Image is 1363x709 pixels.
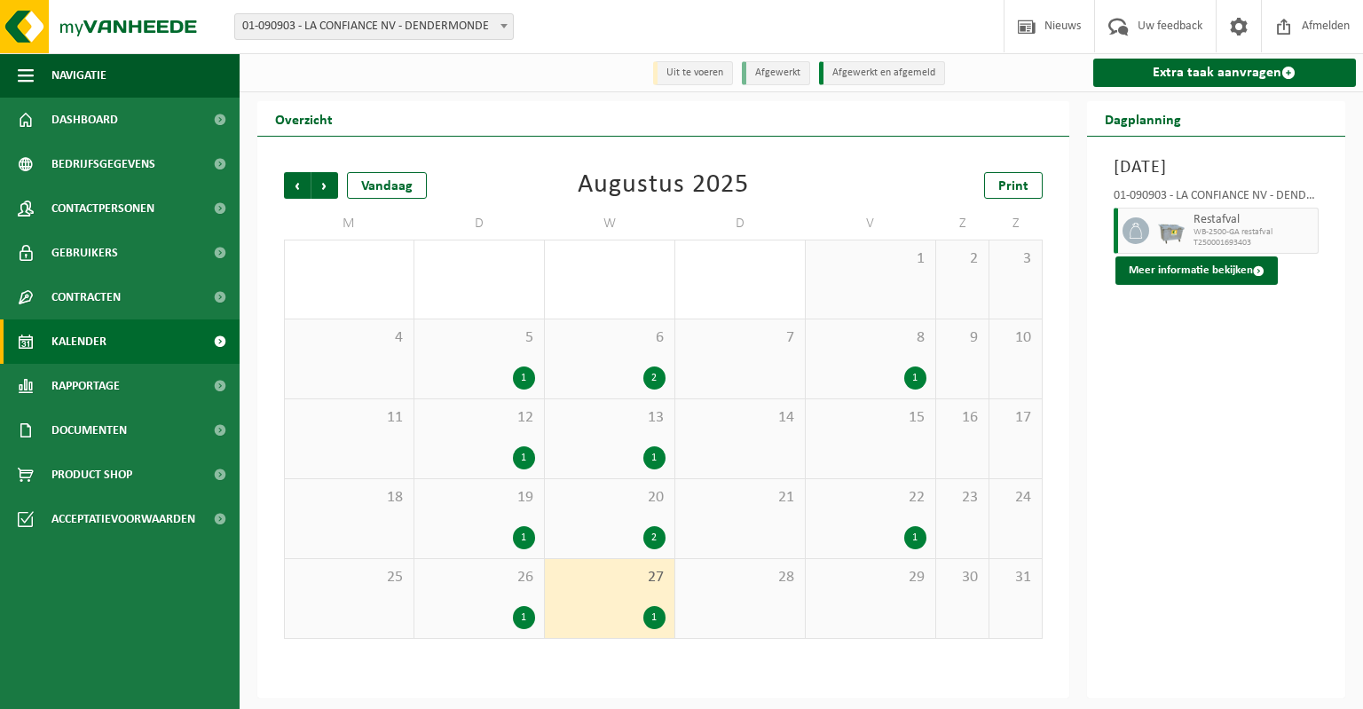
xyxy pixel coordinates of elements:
span: 23 [945,488,980,508]
span: 13 [554,408,666,428]
span: 14 [684,408,796,428]
span: 01-090903 - LA CONFIANCE NV - DENDERMONDE [234,13,514,40]
span: 29 [815,568,926,587]
a: Extra taak aanvragen [1093,59,1357,87]
span: 3 [998,249,1033,269]
td: Z [989,208,1043,240]
div: 2 [643,526,666,549]
span: 28 [684,568,796,587]
td: D [675,208,806,240]
span: Print [998,179,1028,193]
span: 19 [423,488,535,508]
span: 30 [945,568,980,587]
span: 20 [554,488,666,508]
span: Restafval [1194,213,1314,227]
span: 31 [998,568,1033,587]
div: 1 [513,446,535,469]
span: 5 [423,328,535,348]
img: WB-2500-GAL-GY-01 [1158,217,1185,244]
span: 24 [998,488,1033,508]
span: 1 [815,249,926,269]
td: M [284,208,414,240]
div: Vandaag [347,172,427,199]
span: 15 [815,408,926,428]
span: 26 [423,568,535,587]
span: Navigatie [51,53,106,98]
span: Dashboard [51,98,118,142]
button: Meer informatie bekijken [1115,256,1278,285]
a: Print [984,172,1043,199]
div: Augustus 2025 [578,172,749,199]
span: 7 [684,328,796,348]
span: 17 [998,408,1033,428]
td: Z [936,208,989,240]
span: 4 [294,328,405,348]
span: Documenten [51,408,127,453]
span: Contracten [51,275,121,319]
span: 2 [945,249,980,269]
span: Vorige [284,172,311,199]
div: 1 [904,366,926,390]
span: 8 [815,328,926,348]
span: 6 [554,328,666,348]
span: Acceptatievoorwaarden [51,497,195,541]
span: 22 [815,488,926,508]
td: W [545,208,675,240]
li: Uit te voeren [653,61,733,85]
h2: Dagplanning [1087,101,1199,136]
span: 18 [294,488,405,508]
span: Volgende [311,172,338,199]
div: 1 [643,606,666,629]
div: 1 [513,366,535,390]
span: 9 [945,328,980,348]
span: T250001693403 [1194,238,1314,248]
span: 10 [998,328,1033,348]
span: 25 [294,568,405,587]
div: 2 [643,366,666,390]
span: 27 [554,568,666,587]
span: 12 [423,408,535,428]
span: 11 [294,408,405,428]
div: 1 [513,526,535,549]
h2: Overzicht [257,101,351,136]
span: Bedrijfsgegevens [51,142,155,186]
span: 01-090903 - LA CONFIANCE NV - DENDERMONDE [235,14,513,39]
span: Contactpersonen [51,186,154,231]
li: Afgewerkt en afgemeld [819,61,945,85]
span: Gebruikers [51,231,118,275]
h3: [DATE] [1114,154,1320,181]
td: D [414,208,545,240]
li: Afgewerkt [742,61,810,85]
div: 01-090903 - LA CONFIANCE NV - DENDERMONDE [1114,190,1320,208]
span: Product Shop [51,453,132,497]
span: 16 [945,408,980,428]
span: Kalender [51,319,106,364]
td: V [806,208,936,240]
div: 1 [643,446,666,469]
div: 1 [904,526,926,549]
span: 21 [684,488,796,508]
span: Rapportage [51,364,120,408]
div: 1 [513,606,535,629]
span: WB-2500-GA restafval [1194,227,1314,238]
